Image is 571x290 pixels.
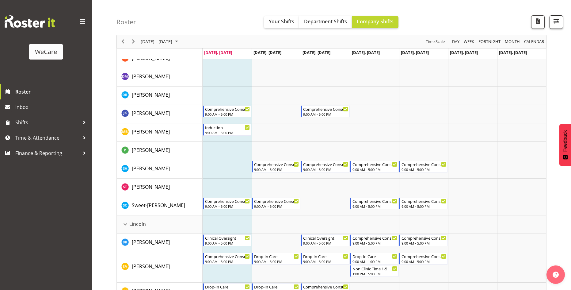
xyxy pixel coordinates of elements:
[118,35,128,48] div: previous period
[352,161,397,167] div: Comprehensive Consult
[205,198,250,204] div: Comprehensive Consult
[205,204,250,209] div: 9:00 AM - 5:00 PM
[132,263,170,270] span: [PERSON_NAME]
[205,253,250,259] div: Comprehensive Consult
[203,124,251,136] div: Matthew Brewer"s event - Induction Begin From Monday, August 11, 2025 at 9:00:00 AM GMT+12:00 End...
[303,253,348,259] div: Drop-In Care
[117,105,203,123] td: John Ko resource
[132,73,170,80] span: [PERSON_NAME]
[304,18,347,25] span: Department Shifts
[352,198,397,204] div: Comprehensive Consult
[117,160,203,179] td: Sarah Abbott resource
[5,15,55,28] img: Rosterit website logo
[402,253,446,259] div: Comprehensive Consult
[352,235,397,241] div: Comprehensive Consult
[15,102,89,112] span: Inbox
[352,204,397,209] div: 9:00 AM - 5:00 PM
[132,238,170,246] a: [PERSON_NAME]
[299,16,352,28] button: Department Shifts
[352,16,398,28] button: Company Shifts
[128,35,139,48] div: next period
[132,202,185,209] a: Sweet-[PERSON_NAME]
[132,202,185,209] span: Sweet-[PERSON_NAME]
[504,38,521,46] button: Timeline Month
[117,215,203,234] td: Lincoln resource
[132,263,170,270] a: [PERSON_NAME]
[119,38,127,46] button: Previous
[402,167,446,172] div: 9:00 AM - 5:00 PM
[402,204,446,209] div: 9:00 AM - 5:00 PM
[252,198,300,209] div: Sweet-Lin Chan"s event - Comprehensive Consult Begin From Tuesday, August 12, 2025 at 9:00:00 AM ...
[139,35,182,48] div: August 11 - 17, 2025
[117,123,203,142] td: Matthew Brewer resource
[205,106,250,112] div: Comprehensive Consult
[203,106,251,117] div: John Ko"s event - Comprehensive Consult Begin From Monday, August 11, 2025 at 9:00:00 AM GMT+12:0...
[451,38,460,46] span: Day
[117,234,203,252] td: Brian Ko resource
[402,235,446,241] div: Comprehensive Consult
[269,18,294,25] span: Your Shifts
[132,110,170,117] span: [PERSON_NAME]
[254,198,299,204] div: Comprehensive Consult
[463,38,475,46] button: Timeline Week
[350,253,399,265] div: Ena Advincula"s event - Drop-In Care Begin From Thursday, August 14, 2025 at 9:00:00 AM GMT+12:00...
[402,198,446,204] div: Comprehensive Consult
[252,253,300,265] div: Ena Advincula"s event - Drop-In Care Begin From Tuesday, August 12, 2025 at 9:00:00 AM GMT+12:00 ...
[132,91,170,99] a: [PERSON_NAME]
[204,50,232,55] span: [DATE], [DATE]
[425,38,445,46] span: Time Scale
[253,50,281,55] span: [DATE], [DATE]
[15,149,80,158] span: Finance & Reporting
[463,38,475,46] span: Week
[523,38,545,46] span: calendar
[264,16,299,28] button: Your Shifts
[523,38,545,46] button: Month
[132,183,170,191] a: [PERSON_NAME]
[301,106,349,117] div: John Ko"s event - Comprehensive Consult Begin From Wednesday, August 13, 2025 at 9:00:00 AM GMT+1...
[399,161,448,172] div: Sarah Abbott"s event - Comprehensive Consult Begin From Friday, August 15, 2025 at 9:00:00 AM GMT...
[399,198,448,209] div: Sweet-Lin Chan"s event - Comprehensive Consult Begin From Friday, August 15, 2025 at 9:00:00 AM G...
[117,142,203,160] td: Pooja Prabhu resource
[402,259,446,264] div: 9:00 AM - 5:00 PM
[504,38,520,46] span: Month
[252,161,300,172] div: Sarah Abbott"s event - Comprehensive Consult Begin From Tuesday, August 12, 2025 at 9:00:00 AM GM...
[450,50,478,55] span: [DATE], [DATE]
[531,15,545,29] button: Download a PDF of the roster according to the set date range.
[352,271,397,276] div: 1:00 PM - 5:00 PM
[357,18,394,25] span: Company Shifts
[350,161,399,172] div: Sarah Abbott"s event - Comprehensive Consult Begin From Thursday, August 14, 2025 at 9:00:00 AM G...
[15,133,80,142] span: Time & Attendance
[350,265,399,277] div: Ena Advincula"s event - Non Clinic Time 1-5 Begin From Thursday, August 14, 2025 at 1:00:00 PM GM...
[402,161,446,167] div: Comprehensive Consult
[352,265,397,272] div: Non Clinic Time 1-5
[132,165,170,172] a: [PERSON_NAME]
[254,284,299,290] div: Drop-In Care
[401,50,429,55] span: [DATE], [DATE]
[132,146,170,154] a: [PERSON_NAME]
[350,234,399,246] div: Brian Ko"s event - Comprehensive Consult Begin From Thursday, August 14, 2025 at 9:00:00 AM GMT+1...
[402,241,446,246] div: 9:00 AM - 5:00 PM
[35,47,57,56] div: WeCare
[132,128,170,135] a: [PERSON_NAME]
[478,38,502,46] button: Fortnight
[303,235,348,241] div: Clinical Oversight
[132,55,170,61] span: [PERSON_NAME]
[303,161,348,167] div: Comprehensive Consult
[205,235,250,241] div: Clinical Oversight
[451,38,461,46] button: Timeline Day
[15,118,80,127] span: Shifts
[352,167,397,172] div: 9:00 AM - 5:00 PM
[203,234,251,246] div: Brian Ko"s event - Clinical Oversight Begin From Monday, August 11, 2025 at 9:00:00 AM GMT+12:00 ...
[559,124,571,166] button: Feedback - Show survey
[205,241,250,246] div: 9:00 AM - 5:00 PM
[301,161,349,172] div: Sarah Abbott"s event - Comprehensive Consult Begin From Wednesday, August 13, 2025 at 9:00:00 AM ...
[254,167,299,172] div: 9:00 AM - 5:00 PM
[254,253,299,259] div: Drop-In Care
[303,50,330,55] span: [DATE], [DATE]
[117,68,203,87] td: Deepti Mahajan resource
[303,106,348,112] div: Comprehensive Consult
[203,198,251,209] div: Sweet-Lin Chan"s event - Comprehensive Consult Begin From Monday, August 11, 2025 at 9:00:00 AM G...
[254,259,299,264] div: 9:00 AM - 5:00 PM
